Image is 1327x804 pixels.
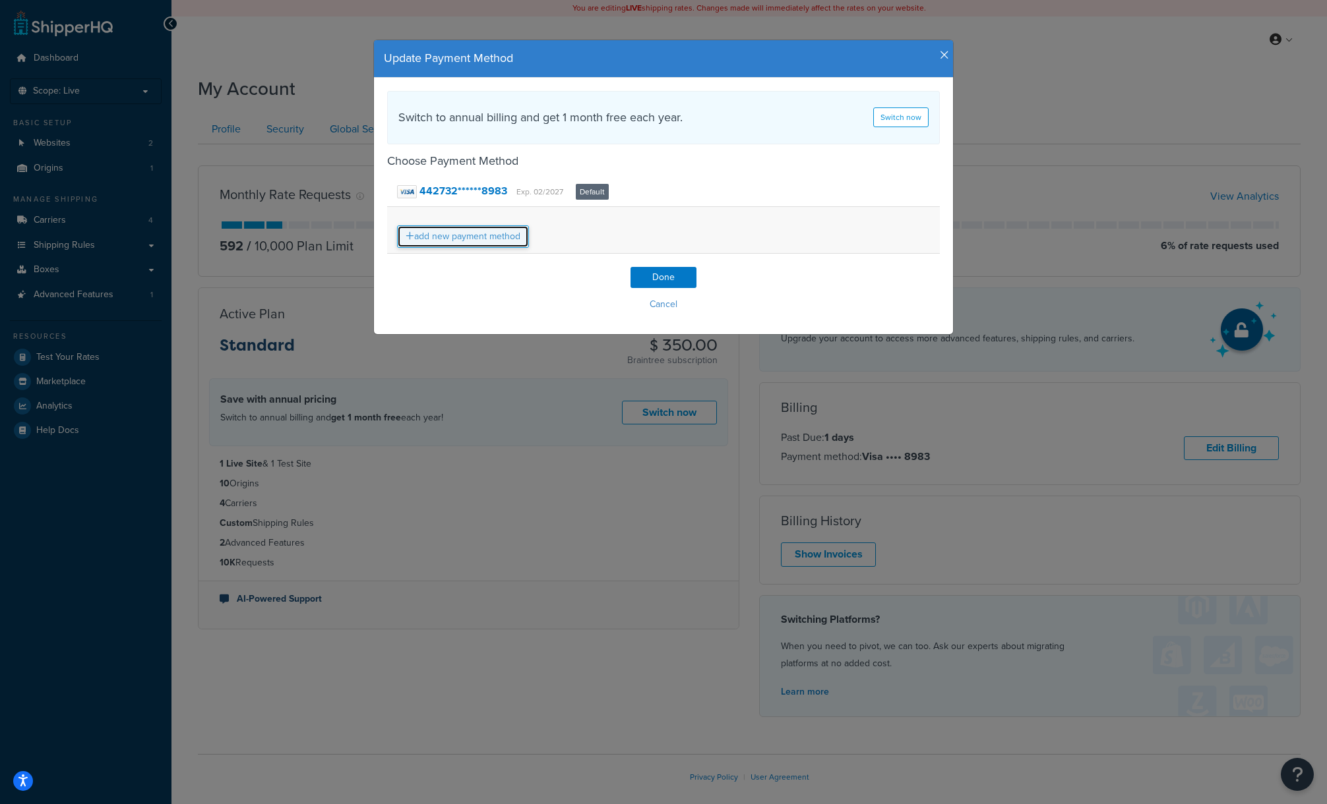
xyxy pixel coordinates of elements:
[397,185,417,198] img: visa.png
[516,186,563,198] small: Exp. 02/2027
[398,109,683,127] h4: Switch to annual billing and get 1 month free each year.
[397,225,529,248] a: add new payment method
[387,152,940,170] h4: Choose Payment Method
[576,184,609,200] span: Default
[873,107,929,127] a: Switch now
[631,267,696,288] input: Done
[384,50,943,67] h4: Update Payment Method
[387,295,940,314] button: Cancel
